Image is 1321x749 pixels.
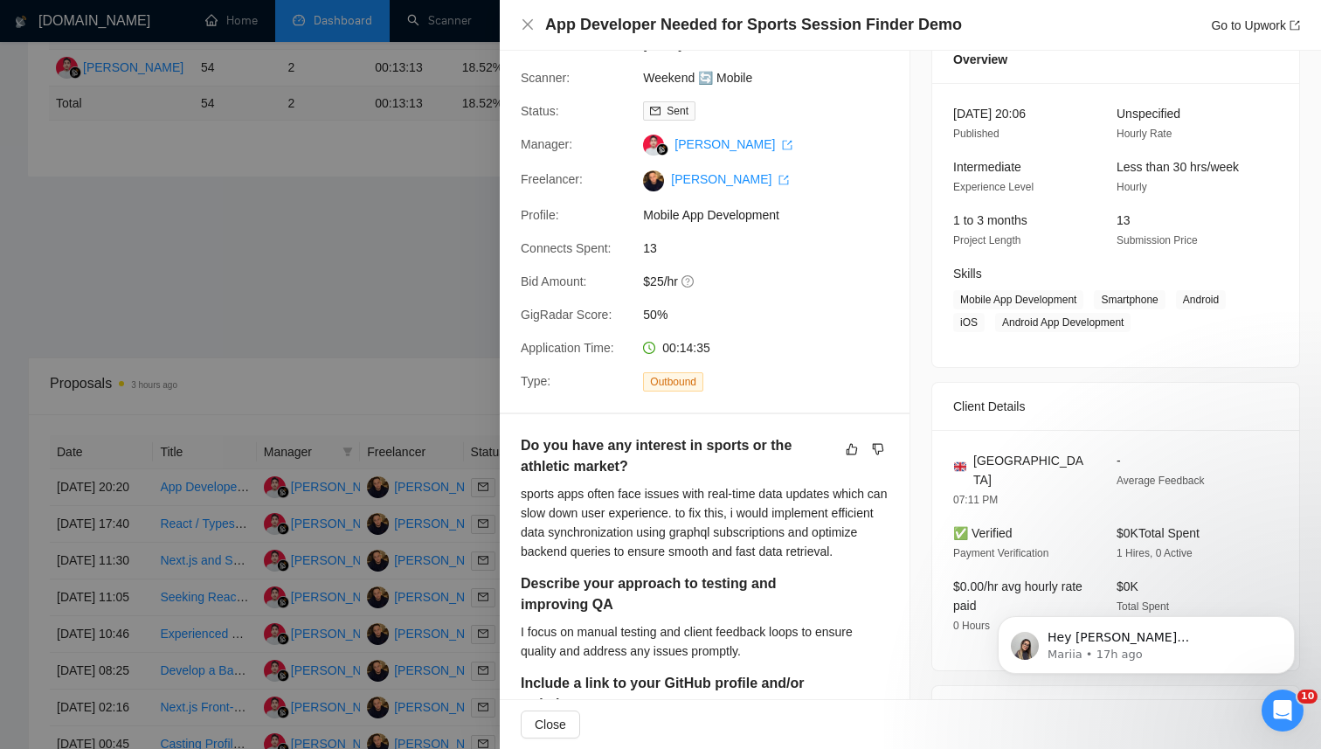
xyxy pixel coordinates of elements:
span: dislike [872,442,884,456]
span: GigRadar Score: [521,308,612,322]
span: Unspecified [1117,107,1180,121]
img: c1mYmDOCaDamf-ZPL8tgF0hpyKdEMjNiPaO0o0HDYj2CSCJdK1ixA5wJBhKKji2lCR [643,170,664,191]
span: $0K Total Spent [1117,526,1200,540]
span: export [782,140,792,150]
span: Android [1176,290,1226,309]
span: Application Time: [521,341,614,355]
iframe: Intercom notifications message [972,579,1321,702]
span: like [846,442,858,456]
span: Average Feedback [1117,475,1205,487]
span: [GEOGRAPHIC_DATA] [973,451,1089,489]
span: Mobile App Development [643,205,905,225]
span: Connects Spent: [521,241,612,255]
span: Project Length [953,234,1020,246]
span: Profile: [521,208,559,222]
a: [PERSON_NAME] export [671,172,789,186]
span: export [1290,20,1300,31]
span: Payment Verification [953,547,1048,559]
a: Weekend 🔄 Mobile [643,71,752,85]
span: Type: [521,374,550,388]
span: export [778,175,789,185]
div: Client Details [953,383,1278,430]
a: Go to Upworkexport [1211,18,1300,32]
div: Job Description [953,686,1278,733]
span: 50% [643,305,905,324]
h5: Include a link to your GitHub profile and/or website [521,673,808,715]
span: Experience Level [953,181,1034,193]
img: 🇬🇧 [954,461,966,473]
img: gigradar-bm.png [656,143,668,156]
h4: App Developer Needed for Sports Session Finder Demo [545,14,962,36]
div: I focus on manual testing and client feedback loops to ensure quality and address any issues prom... [521,622,889,661]
span: Hourly Rate [1117,128,1172,140]
span: mail [650,106,660,116]
span: Freelancer: [521,172,583,186]
iframe: Intercom live chat [1262,690,1304,732]
span: Scanner: [521,71,570,85]
span: Bid Amount: [521,274,587,288]
span: clock-circle [643,342,655,354]
span: Overview [953,50,1007,69]
span: Submission Price [1117,234,1198,246]
span: Mobile App Development [953,290,1083,309]
span: Manager: [521,137,572,151]
button: Close [521,711,580,739]
span: - [1117,454,1121,468]
h5: Do you have any interest in sports or the athletic market? [521,435,833,477]
button: Close [521,17,535,32]
a: [PERSON_NAME] export [674,137,792,151]
div: sports apps often face issues with real-time data updates which can slow down user experience. to... [521,484,889,561]
span: Intermediate [953,160,1021,174]
span: Close [535,715,566,734]
span: Sent [667,105,688,117]
span: Smartphone [1094,290,1165,309]
span: Skills [953,267,982,281]
h5: Describe your approach to testing and improving QA [521,573,833,615]
span: iOS [953,313,985,332]
span: Outbound [643,372,703,392]
span: Android App Development [995,313,1131,332]
span: 13 [1117,213,1131,227]
span: 1 to 3 months [953,213,1027,227]
span: Hourly [1117,181,1147,193]
span: 10 [1297,690,1318,704]
span: ✅ Verified [953,526,1013,540]
span: Published [953,128,999,140]
span: question-circle [681,274,695,288]
span: [DATE] 20:06 [953,107,1026,121]
button: like [841,439,862,460]
span: close [521,17,535,31]
span: Status: [521,104,559,118]
button: dislike [868,439,889,460]
span: 07:11 PM [953,494,998,506]
span: 1 Hires, 0 Active [1117,547,1193,559]
span: Less than 30 hrs/week [1117,160,1239,174]
span: 0 Hours [953,620,990,632]
span: $25/hr [643,272,905,291]
span: $0.00/hr avg hourly rate paid [953,579,1082,613]
span: 00:14:35 [662,341,710,355]
span: 13 [643,239,905,258]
